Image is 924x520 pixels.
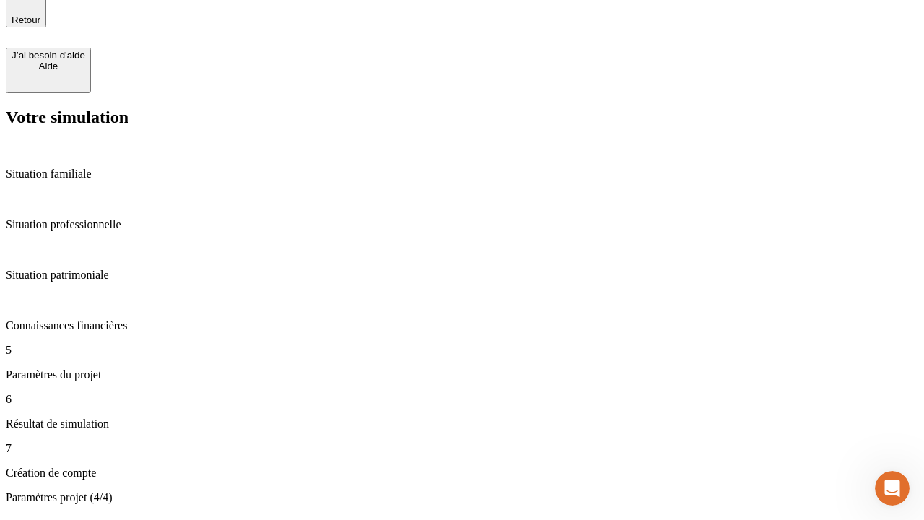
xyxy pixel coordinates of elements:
[6,442,918,455] p: 7
[12,14,40,25] span: Retour
[6,319,918,332] p: Connaissances financières
[6,417,918,430] p: Résultat de simulation
[875,471,910,506] iframe: Intercom live chat
[12,50,85,61] div: J’ai besoin d'aide
[6,467,918,480] p: Création de compte
[6,368,918,381] p: Paramètres du projet
[6,108,918,127] h2: Votre simulation
[6,491,918,504] p: Paramètres projet (4/4)
[6,269,918,282] p: Situation patrimoniale
[12,61,85,71] div: Aide
[6,48,91,93] button: J’ai besoin d'aideAide
[6,218,918,231] p: Situation professionnelle
[6,393,918,406] p: 6
[6,168,918,181] p: Situation familiale
[6,344,918,357] p: 5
